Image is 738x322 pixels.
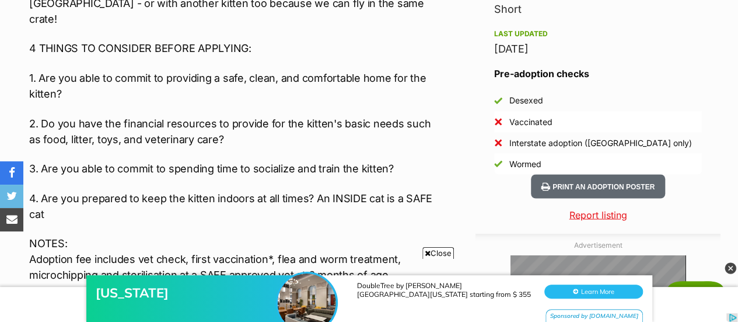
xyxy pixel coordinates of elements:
div: Last updated [494,29,702,39]
img: No [494,139,502,147]
img: Yes [494,96,502,105]
div: Interstate adoption ([GEOGRAPHIC_DATA] only) [509,137,692,148]
img: close_grey_3x.png [725,262,736,274]
p: 1. Are you able to commit to providing a safe, clean, and comfortable home for the kitten? [29,70,439,102]
a: Report listing [475,207,720,221]
p: 3. Are you able to commit to spending time to socialize and train the kitten? [29,160,439,176]
button: Print an adoption poster [531,174,665,198]
img: New York [278,22,336,80]
span: Close [422,247,454,259]
div: Sponsored by [DOMAIN_NAME] [545,57,643,72]
button: Learn More [544,33,643,47]
h3: Pre-adoption checks [494,67,702,81]
img: Yes [494,160,502,168]
p: 4 THINGS TO CONSIDER BEFORE APPLYING: [29,40,439,56]
div: Short [494,1,702,18]
div: Vaccinated [509,116,552,127]
div: Desexed [509,95,543,106]
div: Wormed [509,158,541,169]
div: [US_STATE] [96,33,282,49]
p: 4. Are you prepared to keep the kitten indoors at all times? An INSIDE cat is a SAFE cat [29,190,439,221]
p: 2. Do you have the financial resources to provide for the kitten's basic needs such as food, litt... [29,115,439,147]
div: DoubleTree by [PERSON_NAME][GEOGRAPHIC_DATA][US_STATE] starting from $ 355 [357,29,532,47]
p: NOTES: Adoption fee includes vet check, first vaccination*, flea and worm treatment, microchippin... [29,235,439,282]
img: No [494,117,502,126]
div: [DATE] [494,41,702,57]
